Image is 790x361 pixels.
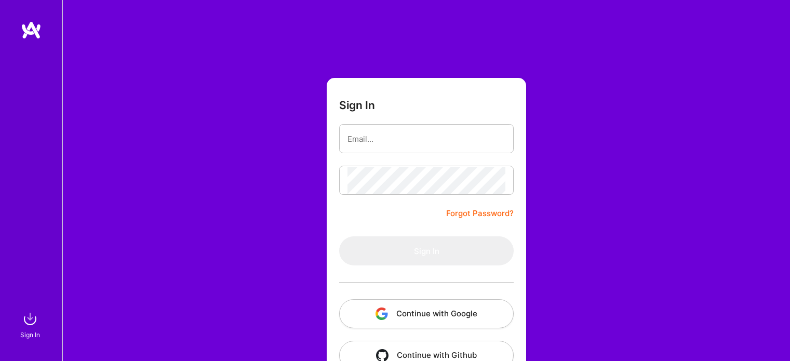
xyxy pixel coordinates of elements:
button: Continue with Google [339,299,514,328]
img: icon [376,307,388,320]
a: Forgot Password? [446,207,514,220]
h3: Sign In [339,99,375,112]
img: logo [21,21,42,39]
div: Sign In [20,329,40,340]
img: sign in [20,309,41,329]
button: Sign In [339,236,514,265]
a: sign inSign In [22,309,41,340]
input: Email... [347,126,505,152]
